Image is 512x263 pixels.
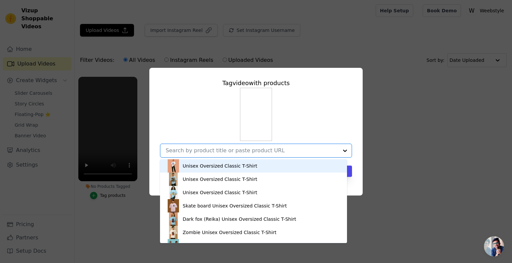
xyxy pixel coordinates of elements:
img: product thumbnail [167,199,180,212]
div: Red Dragon Unisex Oversized Classic T-Shirt [183,242,286,249]
img: product thumbnail [167,226,180,239]
div: Zombie Unisex Oversized Classic T-Shirt [183,229,276,236]
div: Skate board Unisex Oversized Classic T-Shirt [183,202,287,209]
img: product thumbnail [167,212,180,226]
div: Unisex Oversized Classic T-Shirt [183,176,257,183]
a: Open chat [484,236,504,256]
div: Tag video with products [160,78,352,88]
div: Unisex Oversized Classic T-Shirt [183,189,257,196]
div: Dark fox (Reika) Unisex Oversized Classic T-Shirt [183,216,296,222]
img: product thumbnail [167,173,180,186]
div: Unisex Oversized Classic T-Shirt [183,163,257,169]
input: Search by product title or paste product URL [166,147,338,154]
img: product thumbnail [167,159,180,173]
img: product thumbnail [167,239,180,252]
img: product thumbnail [167,186,180,199]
